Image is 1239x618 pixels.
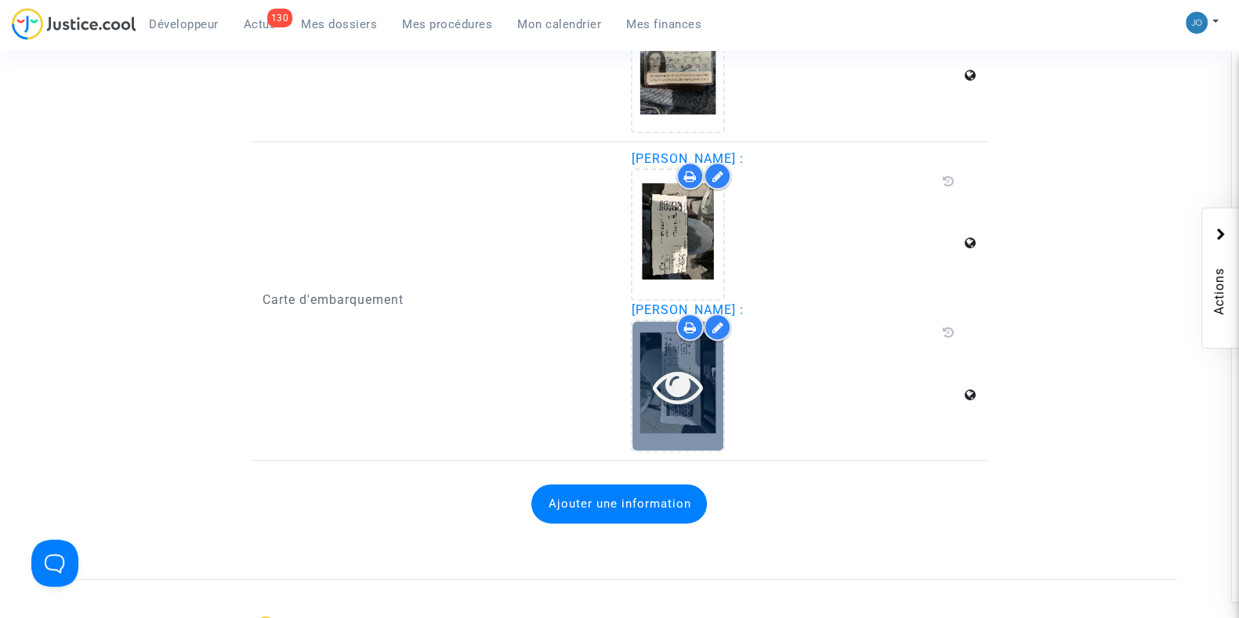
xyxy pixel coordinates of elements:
[136,13,231,36] a: Développeur
[63,91,76,103] img: tab_domain_overview_orange.svg
[631,151,743,166] span: [PERSON_NAME] :
[195,92,240,103] div: Mots-clés
[531,484,707,523] button: Ajouter une information
[288,13,389,36] a: Mes dossiers
[1210,224,1229,340] span: Actions
[31,540,78,587] iframe: Help Scout Beacon - Open
[12,8,136,40] img: jc-logo.svg
[244,17,277,31] span: Actus
[402,17,492,31] span: Mes procédures
[231,13,289,36] a: 130Actus
[263,290,608,309] p: Carte d'embarquement
[389,13,505,36] a: Mes procédures
[25,25,38,38] img: logo_orange.svg
[517,17,601,31] span: Mon calendrier
[178,91,190,103] img: tab_keywords_by_traffic_grey.svg
[267,9,293,27] div: 130
[626,17,701,31] span: Mes finances
[149,17,219,31] span: Développeur
[301,17,377,31] span: Mes dossiers
[44,25,77,38] div: v 4.0.24
[1186,12,1208,34] img: 45a793c8596a0d21866ab9c5374b5e4b
[81,92,121,103] div: Domaine
[25,41,38,53] img: website_grey.svg
[631,302,743,317] span: [PERSON_NAME] :
[505,13,614,36] a: Mon calendrier
[614,13,714,36] a: Mes finances
[41,41,177,53] div: Domaine: [DOMAIN_NAME]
